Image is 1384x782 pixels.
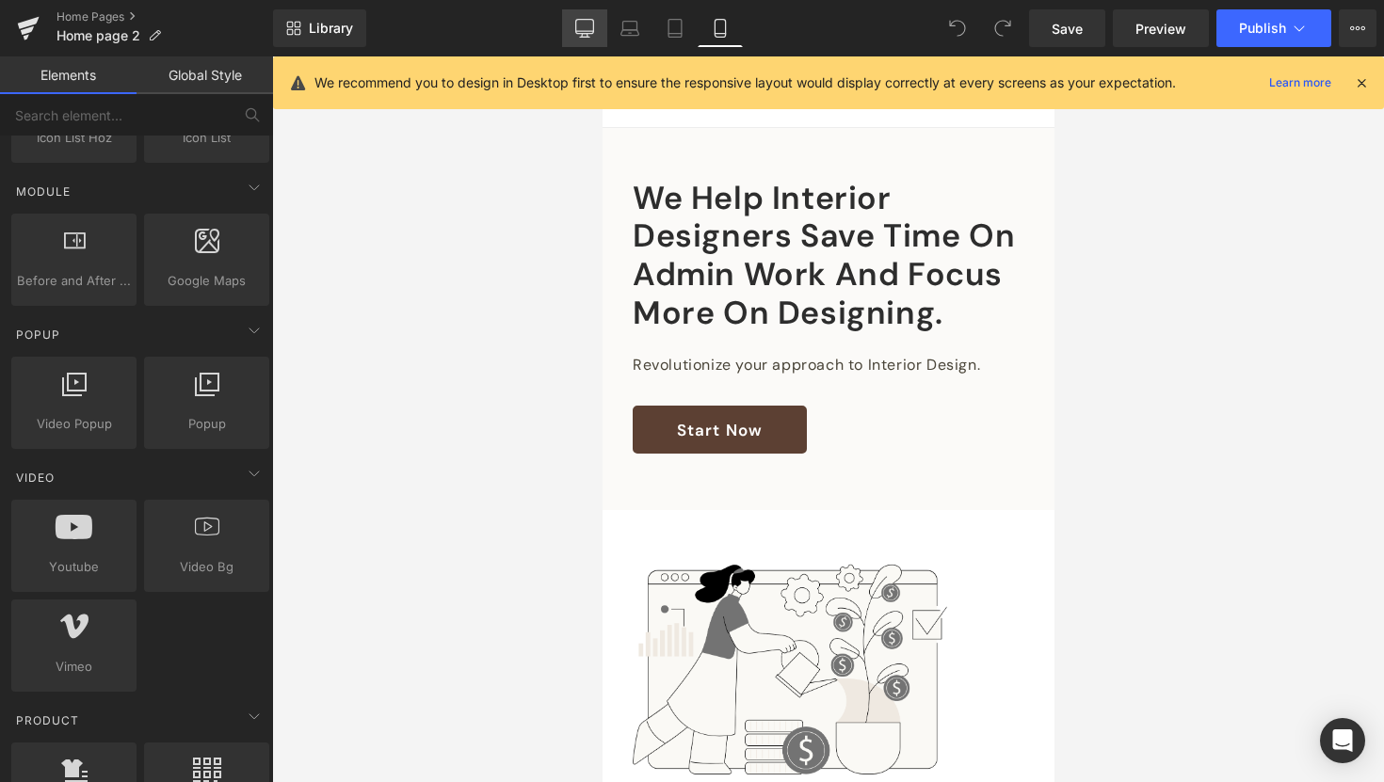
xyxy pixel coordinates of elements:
[1262,72,1339,94] a: Learn more
[14,326,62,343] span: Popup
[17,557,131,577] span: Youtube
[17,657,131,677] span: Vimeo
[984,9,1022,47] button: Redo
[309,20,353,37] span: Library
[14,469,56,487] span: Video
[150,557,264,577] span: Video Bg
[30,120,412,278] span: We help interior designers save time on admin work and focus more on designing.
[1113,9,1209,47] a: Preview
[56,9,273,24] a: Home Pages
[56,28,140,43] span: Home page 2
[698,9,743,47] a: Mobile
[1216,9,1331,47] button: Publish
[150,414,264,434] span: Popup
[150,271,264,291] span: Google Maps
[652,9,698,47] a: Tablet
[137,56,273,94] a: Global Style
[150,128,264,148] span: Icon List
[14,183,72,200] span: Module
[17,128,131,148] span: Icon List Hoz
[314,72,1176,93] p: We recommend you to design in Desktop first to ensure the responsive layout would display correct...
[17,271,131,291] span: Before and After Images
[1239,21,1286,36] span: Publish
[1052,19,1083,39] span: Save
[562,9,607,47] a: Desktop
[14,711,81,729] span: Product
[30,298,378,318] font: Revolutionize your approach to Interior Design.
[30,349,204,398] a: Start Now
[17,414,131,434] span: Video Popup
[939,9,976,47] button: Undo
[1135,19,1186,39] span: Preview
[77,9,376,61] a: The Wonder Designer
[273,9,366,47] a: New Library
[1320,718,1365,763] div: Open Intercom Messenger
[85,17,367,53] img: The Wonder Designer
[607,9,652,47] a: Laptop
[1339,9,1376,47] button: More
[19,12,64,57] summary: Menu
